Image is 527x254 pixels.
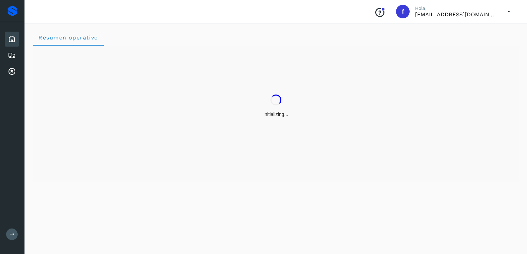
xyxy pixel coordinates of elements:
p: facturacion@protransport.com.mx [415,11,497,18]
p: Hola, [415,5,497,11]
div: Embarques [5,48,19,63]
span: Resumen operativo [38,34,98,41]
div: Cuentas por cobrar [5,64,19,79]
div: Inicio [5,32,19,47]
